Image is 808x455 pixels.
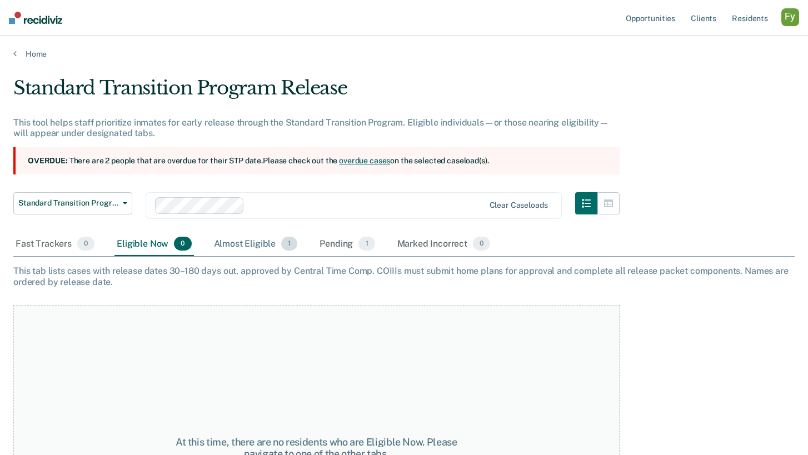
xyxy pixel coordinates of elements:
span: 0 [174,237,191,251]
span: 0 [77,237,94,251]
span: 0 [473,237,490,251]
strong: Overdue: [28,156,68,165]
div: Eligible Now0 [114,232,193,257]
span: 1 [281,237,297,251]
div: Standard Transition Program Release [13,77,620,108]
div: Pending1 [317,232,377,257]
a: Home [13,49,795,59]
section: There are 2 people that are overdue for their STP date. Please check out the on the selected case... [13,147,620,174]
button: Standard Transition Program Release [13,192,132,214]
div: Marked Incorrect0 [395,232,493,257]
div: This tab lists cases with release dates 30–180 days out, approved by Central Time Comp. COIIIs mu... [13,266,795,287]
div: Fast Trackers0 [13,232,97,257]
div: Almost Eligible1 [212,232,300,257]
span: Standard Transition Program Release [18,198,118,208]
div: Clear caseloads [490,201,548,210]
img: Recidiviz [9,12,62,24]
span: 1 [358,237,375,251]
div: This tool helps staff prioritize inmates for early release through the Standard Transition Progra... [13,117,620,138]
a: overdue cases [339,156,390,165]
